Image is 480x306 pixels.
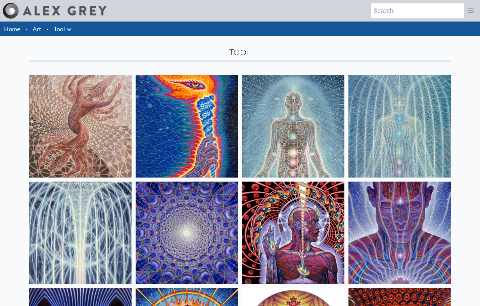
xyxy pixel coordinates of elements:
[29,47,451,58] div: Tool
[371,3,464,18] input: Search
[54,24,65,34] a: Tool
[44,22,51,36] li: ·
[33,24,41,34] a: Art
[23,22,30,36] li: ·
[4,25,20,33] a: Home
[348,182,451,284] img: Mystic Eye, 2018, Alex Grey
